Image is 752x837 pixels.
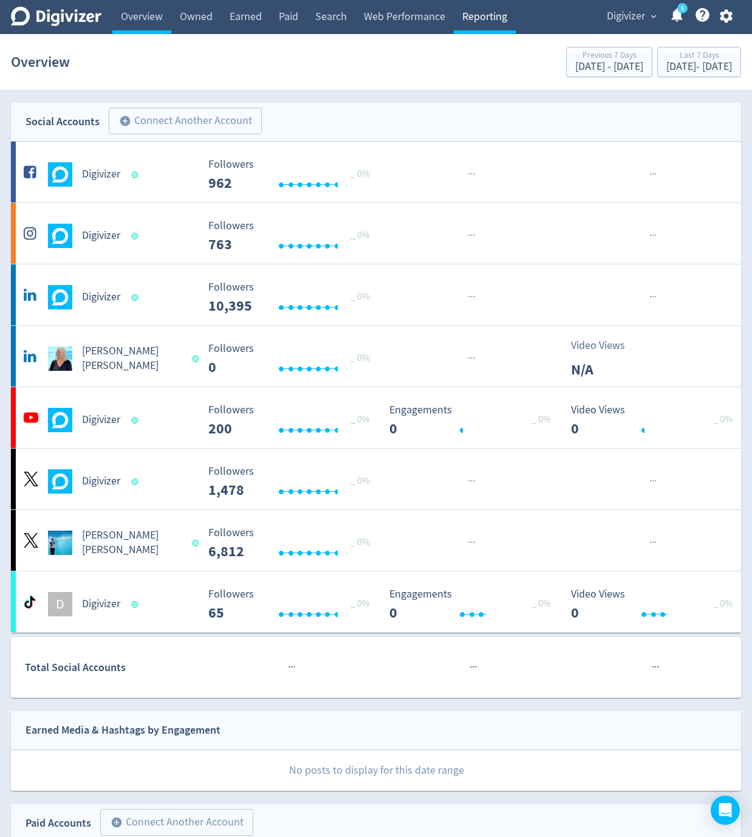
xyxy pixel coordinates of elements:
[350,413,370,425] span: _ 0%
[82,344,181,373] h5: [PERSON_NAME] [PERSON_NAME]
[91,811,253,836] a: Connect Another Account
[202,343,385,375] svg: Followers ---
[468,535,470,550] span: ·
[654,535,657,550] span: ·
[666,61,732,72] div: [DATE] - [DATE]
[48,346,72,371] img: Emma Lo Russo undefined
[565,588,747,621] svg: Video Views 0
[100,109,262,134] a: Connect Another Account
[468,289,470,305] span: ·
[473,474,475,489] span: ·
[11,203,741,264] a: Digivizer undefinedDigivizer Followers --- _ 0% Followers 763 ······
[652,660,654,675] span: ·
[11,264,741,325] a: Digivizer undefinedDigivizer Followers --- _ 0% Followers 10,395 ······
[26,722,220,739] div: Earned Media & Hashtags by Engagement
[473,289,475,305] span: ·
[82,474,120,489] h5: Digivizer
[470,228,473,243] span: ·
[649,535,652,550] span: ·
[11,326,741,387] a: Emma Lo Russo undefined[PERSON_NAME] [PERSON_NAME] Followers --- _ 0% Followers 0 ···Video ViewsN/A
[202,588,385,621] svg: Followers ---
[473,167,475,182] span: ·
[202,527,385,559] svg: Followers ---
[652,167,654,182] span: ·
[470,289,473,305] span: ·
[571,337,641,354] p: Video Views
[473,351,475,366] span: ·
[565,404,747,436] svg: Video Views 0
[48,285,72,309] img: Digivizer undefined
[48,592,72,616] div: D
[48,162,72,187] img: Digivizer undefined
[26,113,100,131] div: Social Accounts
[132,233,142,239] span: Data last synced: 18 Aug 2025, 4:02am (AEST)
[681,4,684,13] text: 5
[48,408,72,432] img: Digivizer undefined
[468,228,470,243] span: ·
[350,229,370,241] span: _ 0%
[652,289,654,305] span: ·
[654,167,657,182] span: ·
[119,115,131,127] span: add_circle
[132,294,142,301] span: Data last synced: 18 Aug 2025, 2:02am (AEST)
[11,387,741,448] a: Digivizer undefinedDigivizer Followers --- _ 0% Followers 200 Engagements 0 Engagements 0 _ 0% Vi...
[666,51,732,61] div: Last 7 Days
[652,535,654,550] span: ·
[677,3,688,13] a: 5
[657,47,741,77] button: Last 7 Days[DATE]- [DATE]
[132,478,142,485] span: Data last synced: 18 Aug 2025, 2:02am (AEST)
[350,352,370,364] span: _ 0%
[132,601,142,608] span: Data last synced: 18 Aug 2025, 4:02am (AEST)
[383,588,566,621] svg: Engagements 0
[607,7,645,26] span: Digivizer
[575,51,643,61] div: Previous 7 Days
[473,535,475,550] span: ·
[654,289,657,305] span: ·
[713,413,733,425] span: _ 0%
[202,404,385,436] svg: Followers ---
[473,228,475,243] span: ·
[654,660,657,675] span: ·
[350,475,370,487] span: _ 0%
[202,159,385,191] svg: Followers ---
[470,351,473,366] span: ·
[192,540,202,546] span: Data last synced: 17 Aug 2025, 2:02pm (AEST)
[350,291,370,303] span: _ 0%
[532,413,551,425] span: _ 0%
[109,108,262,134] button: Connect Another Account
[532,598,551,610] span: _ 0%
[603,7,660,26] button: Digivizer
[11,142,741,202] a: Digivizer undefinedDigivizer Followers --- _ 0% Followers 962 ······
[470,660,472,675] span: ·
[468,167,470,182] span: ·
[470,167,473,182] span: ·
[100,809,253,836] button: Connect Another Account
[383,404,566,436] svg: Engagements 0
[288,660,290,675] span: ·
[11,449,741,509] a: Digivizer undefinedDigivizer Followers --- _ 0% Followers 1,478 ······
[290,660,293,675] span: ·
[202,281,385,314] svg: Followers ---
[472,660,474,675] span: ·
[11,510,741,571] a: Emma Lo Russo undefined[PERSON_NAME] [PERSON_NAME] Followers --- _ 0% Followers 6,812 ······
[11,571,741,632] a: DDigivizer Followers --- _ 0% Followers 65 Engagements 0 Engagements 0 _ 0% Video Views 0 Video V...
[711,796,740,825] div: Open Intercom Messenger
[132,171,142,178] span: Data last synced: 18 Aug 2025, 4:02am (AEST)
[111,816,123,828] span: add_circle
[652,474,654,489] span: ·
[470,474,473,489] span: ·
[82,229,120,243] h5: Digivizer
[654,474,657,489] span: ·
[575,61,643,72] div: [DATE] - [DATE]
[654,228,657,243] span: ·
[571,359,641,381] p: N/A
[82,413,120,427] h5: Digivizer
[649,228,652,243] span: ·
[48,469,72,494] img: Digivizer undefined
[293,660,295,675] span: ·
[468,351,470,366] span: ·
[82,167,120,182] h5: Digivizer
[132,417,142,424] span: Data last synced: 17 Aug 2025, 10:02pm (AEST)
[202,220,385,252] svg: Followers ---
[713,598,733,610] span: _ 0%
